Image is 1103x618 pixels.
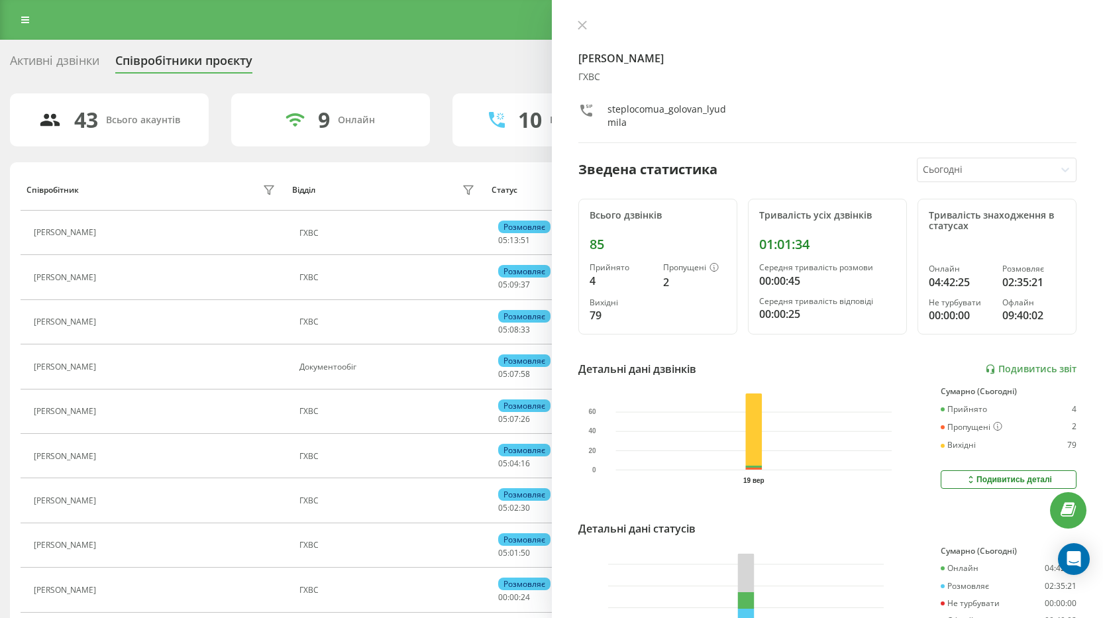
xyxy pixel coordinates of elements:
div: Детальні дані дзвінків [578,361,696,377]
div: Розмовляє [498,444,551,456]
div: Розмовляє [498,578,551,590]
div: ГХВС [299,496,478,505]
div: : : [498,325,530,335]
span: 30 [521,502,530,513]
text: 60 [588,408,596,415]
div: [PERSON_NAME] [34,317,99,327]
div: Пропущені [941,422,1002,433]
div: Пропущені [663,263,726,274]
div: Зведена статистика [578,160,717,180]
div: Співробітник [26,185,79,195]
div: Середня тривалість розмови [759,263,896,272]
div: Прийнято [941,405,987,414]
div: Розмовляє [498,265,551,278]
div: 85 [590,236,726,252]
div: [PERSON_NAME] [34,407,99,416]
div: : : [498,548,530,558]
text: 40 [588,428,596,435]
div: Відділ [292,185,315,195]
div: : : [498,370,530,379]
span: 51 [521,234,530,246]
div: 00:00:00 [929,307,992,323]
span: 07 [509,413,519,425]
div: : : [498,280,530,289]
div: Активні дзвінки [10,54,99,74]
span: 04 [509,458,519,469]
div: [PERSON_NAME] [34,228,99,237]
div: 00:00:00 [1045,599,1077,608]
div: [PERSON_NAME] [34,452,99,461]
span: 05 [498,324,507,335]
div: [PERSON_NAME] [34,586,99,595]
div: Подивитись деталі [965,474,1052,485]
div: Розмовляє [498,488,551,501]
span: 05 [498,368,507,380]
span: 58 [521,368,530,380]
span: 05 [498,502,507,513]
div: Всього акаунтів [106,115,180,126]
div: Розмовляє [498,221,551,233]
div: 01:01:34 [759,236,896,252]
div: ГХВС [299,273,478,282]
div: Розмовляє [1002,264,1065,274]
div: 79 [1067,440,1077,450]
div: ГХВС [299,317,478,327]
div: [PERSON_NAME] [34,541,99,550]
div: Середня тривалість відповіді [759,297,896,306]
span: 05 [498,547,507,558]
span: 05 [498,279,507,290]
div: steplocomua_golovan_lyudmila [607,103,727,129]
div: Детальні дані статусів [578,521,696,537]
text: 19 вер [743,477,764,484]
div: 00:00:25 [759,306,896,322]
div: Онлайн [941,564,978,573]
div: Розмовляє [498,310,551,323]
div: Співробітники проєкту [115,54,252,74]
div: : : [498,503,530,513]
div: ГХВС [299,452,478,461]
div: Розмовляє [498,533,551,546]
a: Подивитись звіт [985,364,1077,375]
div: 02:35:21 [1045,582,1077,591]
div: Сумарно (Сьогодні) [941,546,1077,556]
div: 02:35:21 [1002,274,1065,290]
span: 00 [498,592,507,603]
span: 50 [521,547,530,558]
div: [PERSON_NAME] [34,362,99,372]
div: 2 [1072,422,1077,433]
div: Розмовляють [550,115,614,126]
span: 05 [498,234,507,246]
div: ГХВС [299,407,478,416]
div: ГХВС [299,541,478,550]
span: 05 [498,413,507,425]
div: Не турбувати [929,298,992,307]
div: 9 [318,107,330,132]
div: Онлайн [929,264,992,274]
div: : : [498,415,530,424]
div: ГХВС [578,72,1077,83]
span: 33 [521,324,530,335]
div: Розмовляє [498,354,551,367]
span: 02 [509,502,519,513]
div: Open Intercom Messenger [1058,543,1090,575]
div: : : [498,593,530,602]
h4: [PERSON_NAME] [578,50,1077,66]
span: 05 [498,458,507,469]
div: 09:40:02 [1002,307,1065,323]
div: Прийнято [590,263,653,272]
span: 00 [509,592,519,603]
div: Тривалість знаходження в статусах [929,210,1065,232]
div: 4 [590,273,653,289]
div: 00:00:45 [759,273,896,289]
div: Тривалість усіх дзвінків [759,210,896,221]
div: 43 [74,107,98,132]
span: 09 [509,279,519,290]
div: : : [498,459,530,468]
span: 26 [521,413,530,425]
div: : : [498,236,530,245]
div: 04:42:25 [929,274,992,290]
div: 10 [518,107,542,132]
div: Офлайн [1002,298,1065,307]
div: Сумарно (Сьогодні) [941,387,1077,396]
span: 16 [521,458,530,469]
